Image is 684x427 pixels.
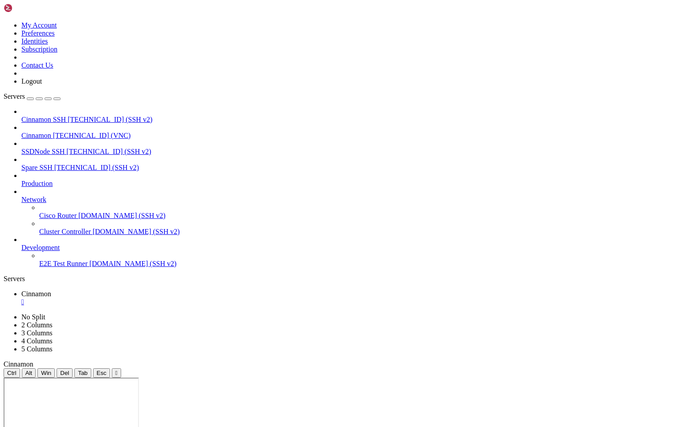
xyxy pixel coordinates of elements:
[21,329,53,337] a: 3 Columns
[4,4,55,12] img: Shellngn
[112,368,121,378] button: 
[78,212,166,219] span: [DOMAIN_NAME] (SSH v2)
[4,360,33,368] span: Cinnamon
[21,313,45,321] a: No Split
[21,148,65,155] span: SSDNode SSH
[21,180,680,188] a: Production
[21,124,680,140] li: Cinnamon [TECHNICAL_ID] (VNC)
[21,180,53,187] span: Production
[21,61,53,69] a: Contact Us
[21,236,680,268] li: Development
[25,370,33,376] span: Alt
[39,204,680,220] li: Cisco Router [DOMAIN_NAME] (SSH v2)
[4,93,25,100] span: Servers
[21,116,680,124] a: Cinnamon SSH [TECHNICAL_ID] (SSH v2)
[21,45,57,53] a: Subscription
[21,164,680,172] a: Spare SSH [TECHNICAL_ID] (SSH v2)
[21,188,680,236] li: Network
[21,321,53,329] a: 2 Columns
[21,345,53,353] a: 5 Columns
[54,164,139,171] span: [TECHNICAL_ID] (SSH v2)
[66,148,151,155] span: [TECHNICAL_ID] (SSH v2)
[97,370,106,376] span: Esc
[21,244,60,251] span: Development
[53,132,131,139] span: [TECHNICAL_ID] (VNC)
[21,132,51,139] span: Cinnamon
[22,368,36,378] button: Alt
[90,260,177,267] span: [DOMAIN_NAME] (SSH v2)
[21,132,680,140] a: Cinnamon [TECHNICAL_ID] (VNC)
[78,370,88,376] span: Tab
[21,196,680,204] a: Network
[21,298,680,306] a: 
[41,370,51,376] span: Win
[21,290,51,298] span: Cinnamon
[21,108,680,124] li: Cinnamon SSH [TECHNICAL_ID] (SSH v2)
[21,116,66,123] span: Cinnamon SSH
[21,37,48,45] a: Identities
[21,148,680,156] a: SSDNode SSH [TECHNICAL_ID] (SSH v2)
[39,260,680,268] a: E2E Test Runner [DOMAIN_NAME] (SSH v2)
[68,116,152,123] span: [TECHNICAL_ID] (SSH v2)
[21,21,57,29] a: My Account
[21,196,46,203] span: Network
[39,212,77,219] span: Cisco Router
[21,290,680,306] a: Cinnamon
[21,156,680,172] li: Spare SSH [TECHNICAL_ID] (SSH v2)
[39,252,680,268] li: E2E Test Runner [DOMAIN_NAME] (SSH v2)
[21,164,53,171] span: Spare SSH
[21,77,42,85] a: Logout
[21,140,680,156] li: SSDNode SSH [TECHNICAL_ID] (SSH v2)
[39,228,680,236] a: Cluster Controller [DOMAIN_NAME] (SSH v2)
[93,368,110,378] button: Esc
[21,337,53,345] a: 4 Columns
[37,368,55,378] button: Win
[4,275,680,283] div: Servers
[39,220,680,236] li: Cluster Controller [DOMAIN_NAME] (SSH v2)
[39,260,88,267] span: E2E Test Runner
[21,29,55,37] a: Preferences
[21,172,680,188] li: Production
[57,368,73,378] button: Del
[4,368,20,378] button: Ctrl
[60,370,69,376] span: Del
[7,370,16,376] span: Ctrl
[21,244,680,252] a: Development
[115,370,118,376] div: 
[39,212,680,220] a: Cisco Router [DOMAIN_NAME] (SSH v2)
[39,228,91,235] span: Cluster Controller
[74,368,91,378] button: Tab
[4,93,61,100] a: Servers
[93,228,180,235] span: [DOMAIN_NAME] (SSH v2)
